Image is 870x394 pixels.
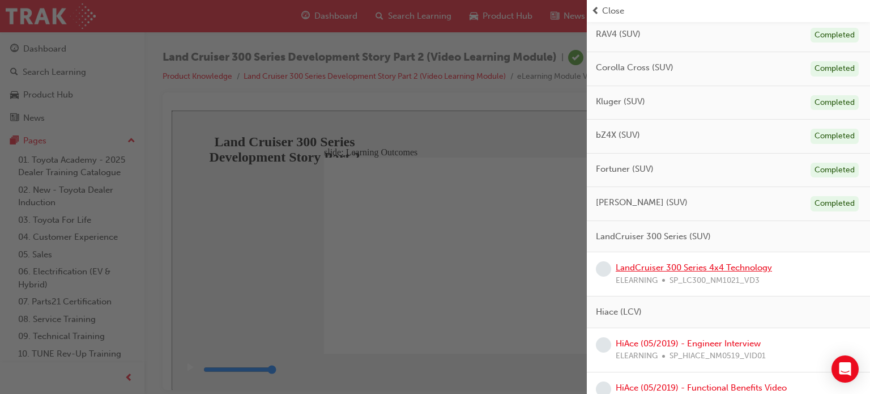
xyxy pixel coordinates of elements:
span: LandCruiser 300 Series (SUV) [596,230,711,243]
button: prev-iconClose [591,5,865,18]
div: Open Intercom Messenger [831,355,859,383]
nav: slide navigation [613,243,666,280]
div: misc controls [568,243,608,280]
span: Fortuner (SUV) [596,163,654,176]
button: submit [641,253,666,270]
button: settings [591,253,609,268]
span: ELEARNING [616,350,658,363]
button: previous [613,253,635,270]
span: SP_HIACE_NM0519_VID01 [669,350,766,363]
div: Completed [811,95,859,111]
div: Completed [811,28,859,43]
button: replay [545,253,562,270]
span: Close [602,5,624,18]
span: RAV4 (SUV) [596,28,641,41]
span: learningRecordVerb_NONE-icon [596,337,611,353]
span: Corolla Cross (SUV) [596,61,673,74]
div: Completed [811,196,859,211]
div: Completed [811,163,859,178]
div: Completed [811,61,859,77]
span: prev-icon [591,5,600,18]
div: Completed [811,129,859,144]
span: learningRecordVerb_NONE-icon [596,261,611,277]
a: HiAce (05/2019) - Functional Benefits Video [616,383,787,393]
span: Hiace (LCV) [596,306,642,319]
button: volume [568,253,586,266]
span: Kluger (SUV) [596,95,645,108]
span: bZ4X (SUV) [596,129,640,142]
span: ELEARNING [616,274,658,287]
a: LandCruiser 300 Series 4x4 Technology [616,262,772,273]
input: volume [569,267,642,276]
button: play/pause [6,252,25,272]
a: HiAce (05/2019) - Engineer Interview [616,338,761,349]
input: slide progress [32,255,105,264]
label: Zoom to fit [591,268,612,298]
span: [PERSON_NAME] (SUV) [596,196,688,209]
span: SP_LC300_NM1021_VD3 [669,274,760,287]
div: playback controls [6,243,562,280]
